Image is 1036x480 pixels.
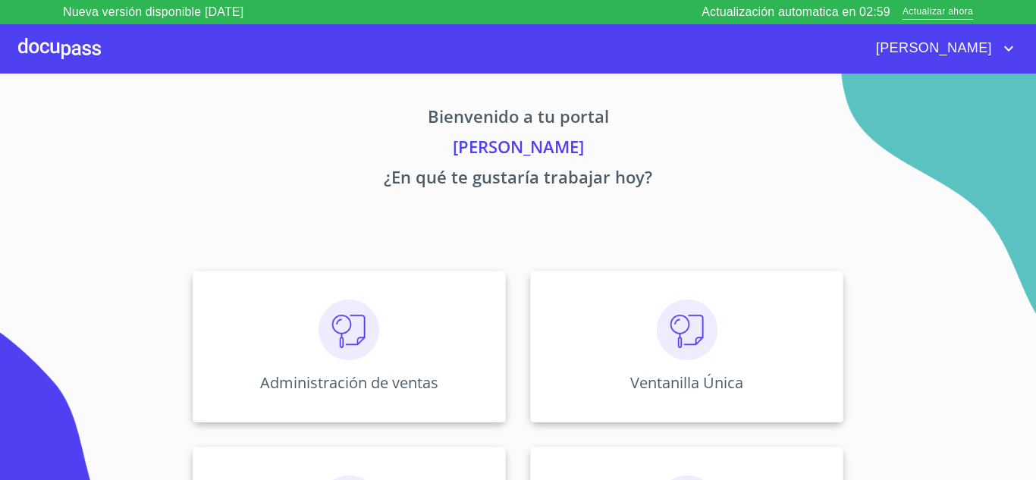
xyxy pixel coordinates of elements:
[51,165,985,195] p: ¿En qué te gustaría trabajar hoy?
[630,372,743,393] p: Ventanilla Única
[51,134,985,165] p: [PERSON_NAME]
[657,300,717,360] img: consulta.png
[865,36,1000,61] span: [PERSON_NAME]
[319,300,379,360] img: consulta.png
[702,3,890,21] p: Actualización automatica en 02:59
[51,104,985,134] p: Bienvenido a tu portal
[260,372,438,393] p: Administración de ventas
[63,3,243,21] p: Nueva versión disponible [DATE]
[865,36,1018,61] button: account of current user
[903,5,973,20] span: Actualizar ahora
